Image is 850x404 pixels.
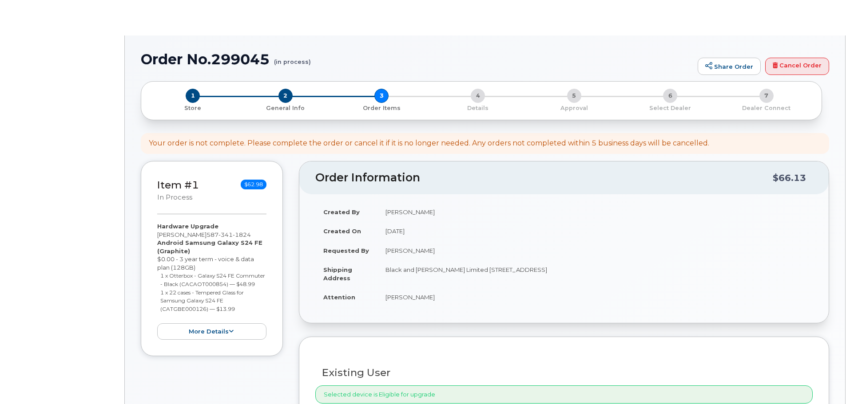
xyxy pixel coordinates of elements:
[315,172,773,184] h2: Order Information
[698,58,761,75] a: Share Order
[218,231,233,238] span: 341
[157,179,199,191] a: Item #1
[377,241,813,260] td: [PERSON_NAME]
[141,51,693,67] h1: Order No.299045
[323,247,369,254] strong: Requested By
[157,222,266,340] div: [PERSON_NAME] $0.00 - 3 year term - voice & data plan (128GB)
[157,323,266,340] button: more details
[377,260,813,287] td: Black and [PERSON_NAME] Limited [STREET_ADDRESS]
[233,231,251,238] span: 1824
[157,193,192,201] small: in process
[323,227,361,235] strong: Created On
[152,104,234,112] p: Store
[157,223,218,230] strong: Hardware Upgrade
[160,272,265,287] small: 1 x Otterbox - Galaxy S24 FE Commuter - Black (CACAOT000854) — $48.99
[148,103,238,112] a: 1 Store
[160,289,244,312] small: 1 x 22 cases - Tempered Glass for Samsung Galaxy S24 FE (CATGBE000126) — $13.99
[323,266,352,282] strong: Shipping Address
[765,58,829,75] a: Cancel Order
[241,104,330,112] p: General Info
[207,231,251,238] span: 587
[238,103,334,112] a: 2 General Info
[149,138,709,149] div: Your order is not complete. Please complete the order or cancel it if it is no longer needed. Any...
[315,385,813,404] div: Selected device is Eligible for upgrade
[323,294,355,301] strong: Attention
[322,367,806,378] h3: Existing User
[377,287,813,307] td: [PERSON_NAME]
[157,239,262,255] strong: Android Samsung Galaxy S24 FE (Graphite)
[323,208,360,216] strong: Created By
[278,89,293,103] span: 2
[377,221,813,241] td: [DATE]
[377,202,813,222] td: [PERSON_NAME]
[241,180,266,189] span: $62.98
[274,51,311,65] small: (in process)
[773,169,806,186] div: $66.13
[186,89,200,103] span: 1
